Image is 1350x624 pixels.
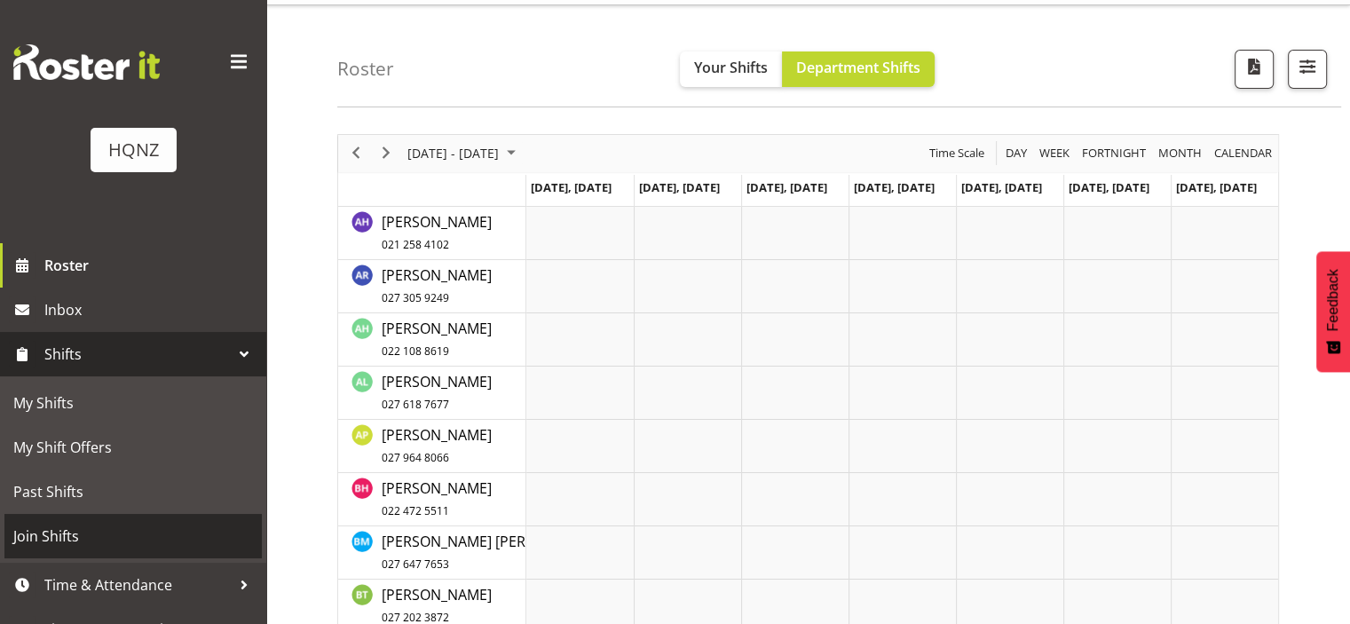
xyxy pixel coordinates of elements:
span: [DATE], [DATE] [639,179,720,195]
span: Day [1004,142,1029,164]
button: Timeline Day [1003,142,1030,164]
button: Department Shifts [782,51,935,87]
span: [DATE], [DATE] [531,179,612,195]
a: [PERSON_NAME]027 305 9249 [382,265,492,307]
button: Download a PDF of the roster according to the set date range. [1235,50,1274,89]
div: previous period [341,135,371,172]
span: [PERSON_NAME] [382,212,492,253]
span: Time & Attendance [44,572,231,598]
h4: Roster [337,59,394,79]
span: 027 964 8066 [382,450,449,465]
a: [PERSON_NAME] [PERSON_NAME]027 647 7653 [382,531,605,573]
button: Timeline Week [1037,142,1073,164]
button: Month [1212,142,1275,164]
span: Shifts [44,341,231,367]
span: [DATE], [DATE] [854,179,935,195]
span: [DATE], [DATE] [1176,179,1257,195]
div: HQNZ [108,137,159,163]
button: Timeline Month [1156,142,1205,164]
span: Month [1157,142,1204,164]
td: Amanda Horan resource [338,313,526,367]
a: [PERSON_NAME]027 964 8066 [382,424,492,467]
span: 021 258 4102 [382,237,449,252]
span: [DATE], [DATE] [961,179,1042,195]
button: Previous [344,142,368,164]
span: My Shifts [13,390,253,416]
span: Roster [44,252,257,279]
span: Past Shifts [13,478,253,505]
a: [PERSON_NAME]022 108 8619 [382,318,492,360]
a: Join Shifts [4,514,262,558]
span: 027 647 7653 [382,557,449,572]
span: 027 618 7677 [382,397,449,412]
span: Department Shifts [796,58,920,77]
a: My Shifts [4,381,262,425]
button: Filter Shifts [1288,50,1327,89]
button: Your Shifts [680,51,782,87]
td: Alex Romanytchev resource [338,260,526,313]
span: calendar [1212,142,1274,164]
button: Next [375,142,399,164]
button: Feedback - Show survey [1316,251,1350,372]
a: [PERSON_NAME]027 618 7677 [382,371,492,414]
span: 027 305 9249 [382,290,449,305]
span: [DATE], [DATE] [746,179,827,195]
span: [DATE] - [DATE] [406,142,501,164]
span: Time Scale [928,142,986,164]
td: Barbara Hillcoat resource [338,473,526,526]
span: Join Shifts [13,523,253,549]
a: My Shift Offers [4,425,262,470]
span: [DATE], [DATE] [1069,179,1149,195]
button: August 2025 [405,142,524,164]
div: next period [371,135,401,172]
span: [PERSON_NAME] [PERSON_NAME] [382,532,605,573]
img: Rosterit website logo [13,44,160,80]
span: My Shift Offers [13,434,253,461]
button: Time Scale [927,142,988,164]
span: [PERSON_NAME] [382,265,492,306]
span: 022 108 8619 [382,344,449,359]
td: Ana Ledesma resource [338,367,526,420]
a: [PERSON_NAME]022 472 5511 [382,478,492,520]
span: Fortnight [1080,142,1148,164]
span: Your Shifts [694,58,768,77]
span: [PERSON_NAME] [382,372,492,413]
span: [PERSON_NAME] [382,478,492,519]
td: Bayley McDonald resource [338,526,526,580]
td: Alanna Haysmith resource [338,207,526,260]
a: [PERSON_NAME]021 258 4102 [382,211,492,254]
span: Feedback [1325,269,1341,331]
div: Aug 28 - Sep 03, 2025 [401,135,526,172]
button: Fortnight [1079,142,1149,164]
span: Inbox [44,296,257,323]
td: Anthony Paul Mitchell resource [338,420,526,473]
span: [PERSON_NAME] [382,425,492,466]
span: Week [1038,142,1071,164]
span: 022 472 5511 [382,503,449,518]
a: Past Shifts [4,470,262,514]
span: [PERSON_NAME] [382,319,492,359]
